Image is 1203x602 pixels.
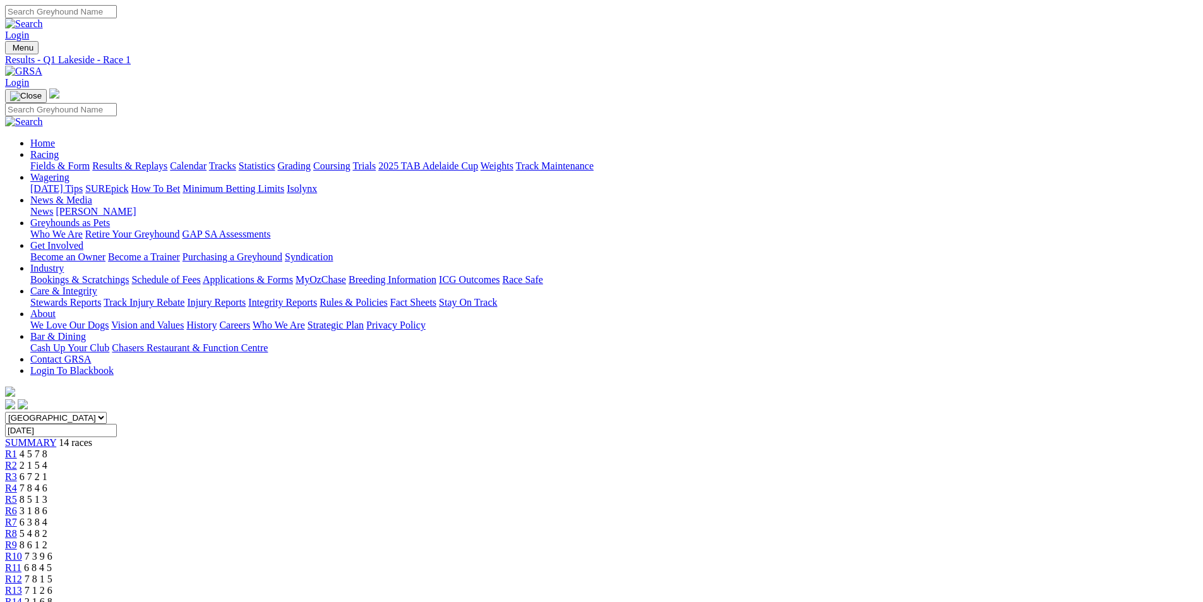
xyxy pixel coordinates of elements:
a: R7 [5,517,17,527]
a: GAP SA Assessments [183,229,271,239]
a: Minimum Betting Limits [183,183,284,194]
a: Syndication [285,251,333,262]
img: facebook.svg [5,399,15,409]
a: History [186,320,217,330]
a: We Love Our Dogs [30,320,109,330]
span: 8 5 1 3 [20,494,47,505]
a: Weights [481,160,513,171]
a: Purchasing a Greyhound [183,251,282,262]
a: [DATE] Tips [30,183,83,194]
a: Who We Are [253,320,305,330]
button: Toggle navigation [5,89,47,103]
a: R1 [5,448,17,459]
a: Login [5,30,29,40]
a: Track Maintenance [516,160,594,171]
img: logo-grsa-white.png [49,88,59,99]
div: Bar & Dining [30,342,1198,354]
a: ICG Outcomes [439,274,500,285]
span: 7 8 4 6 [20,483,47,493]
a: Greyhounds as Pets [30,217,110,228]
a: Results & Replays [92,160,167,171]
a: Calendar [170,160,206,171]
a: MyOzChase [296,274,346,285]
a: R12 [5,574,22,584]
a: Isolynx [287,183,317,194]
a: SUREpick [85,183,128,194]
input: Select date [5,424,117,437]
img: Search [5,18,43,30]
span: 7 3 9 6 [25,551,52,562]
a: R5 [5,494,17,505]
a: Racing [30,149,59,160]
a: Grading [278,160,311,171]
a: Statistics [239,160,275,171]
a: Bar & Dining [30,331,86,342]
a: Fields & Form [30,160,90,171]
a: R9 [5,539,17,550]
span: 8 6 1 2 [20,539,47,550]
a: Retire Your Greyhound [85,229,180,239]
img: Close [10,91,42,101]
div: Racing [30,160,1198,172]
a: [PERSON_NAME] [56,206,136,217]
button: Toggle navigation [5,41,39,54]
a: Vision and Values [111,320,184,330]
a: Strategic Plan [308,320,364,330]
a: Chasers Restaurant & Function Centre [112,342,268,353]
span: 6 3 8 4 [20,517,47,527]
a: About [30,308,56,319]
span: 7 8 1 5 [25,574,52,584]
a: 2025 TAB Adelaide Cup [378,160,478,171]
a: Stay On Track [439,297,497,308]
a: R11 [5,562,21,573]
a: Fact Sheets [390,297,436,308]
div: Care & Integrity [30,297,1198,308]
a: Trials [352,160,376,171]
a: Tracks [209,160,236,171]
a: R10 [5,551,22,562]
span: 3 1 8 6 [20,505,47,516]
a: R6 [5,505,17,516]
a: Injury Reports [187,297,246,308]
a: R13 [5,585,22,596]
a: How To Bet [131,183,181,194]
div: News & Media [30,206,1198,217]
a: R8 [5,528,17,539]
input: Search [5,5,117,18]
a: Applications & Forms [203,274,293,285]
a: Become a Trainer [108,251,180,262]
a: Integrity Reports [248,297,317,308]
span: 5 4 8 2 [20,528,47,539]
img: Search [5,116,43,128]
a: Get Involved [30,240,83,251]
span: 6 7 2 1 [20,471,47,482]
img: logo-grsa-white.png [5,387,15,397]
a: Rules & Policies [320,297,388,308]
a: SUMMARY [5,437,56,448]
a: Who We Are [30,229,83,239]
a: News & Media [30,195,92,205]
a: Login To Blackbook [30,365,114,376]
a: Contact GRSA [30,354,91,364]
span: 6 8 4 5 [24,562,52,573]
a: Breeding Information [349,274,436,285]
span: Menu [13,43,33,52]
div: Greyhounds as Pets [30,229,1198,240]
img: GRSA [5,66,42,77]
a: Coursing [313,160,350,171]
span: R4 [5,483,17,493]
input: Search [5,103,117,116]
span: 7 1 2 6 [25,585,52,596]
a: Home [30,138,55,148]
span: 2 1 5 4 [20,460,47,471]
a: Stewards Reports [30,297,101,308]
a: Privacy Policy [366,320,426,330]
